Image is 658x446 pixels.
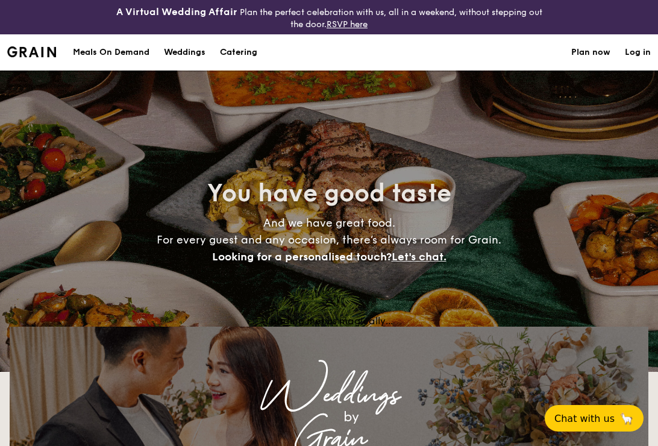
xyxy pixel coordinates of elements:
div: Meals On Demand [73,34,149,71]
div: Weddings [164,34,205,71]
a: RSVP here [327,19,368,30]
div: by [142,406,560,428]
span: 🦙 [619,412,634,426]
div: Loading menus magically... [10,315,648,327]
div: Plan the perfect celebration with us, all in a weekend, without stepping out the door. [110,5,548,30]
a: Logotype [7,46,56,57]
span: Let's chat. [392,250,446,263]
a: Weddings [157,34,213,71]
a: Meals On Demand [66,34,157,71]
a: Log in [625,34,651,71]
button: Chat with us🦙 [545,405,644,432]
a: Plan now [571,34,610,71]
a: Catering [213,34,265,71]
img: Grain [7,46,56,57]
h4: A Virtual Wedding Affair [116,5,237,19]
span: Chat with us [554,413,615,424]
h1: Catering [220,34,257,71]
div: Weddings [98,385,560,406]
